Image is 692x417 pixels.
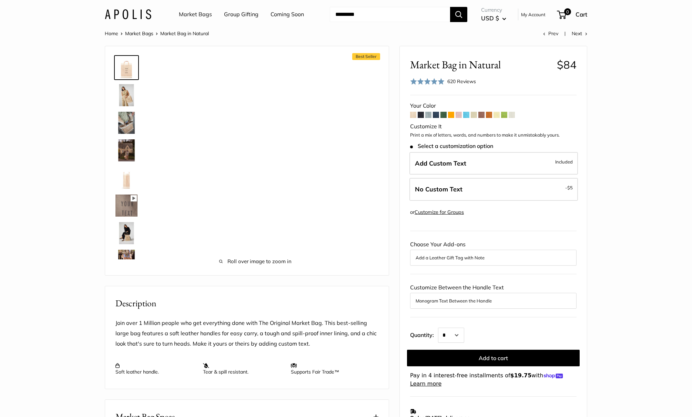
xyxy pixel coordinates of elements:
span: Market Bag in Natural [160,30,209,37]
span: Market Bag in Natural [410,58,552,71]
p: Soft leather handle. [115,363,196,375]
a: Market Bags [125,30,153,37]
img: Market Bag in Natural [115,57,138,79]
span: Best Seller [352,53,380,60]
a: Customize for Groups [415,209,464,215]
button: Add a Leather Gift Tag with Note [416,254,571,262]
a: Market Bag in Natural [114,193,139,218]
a: My Account [521,10,546,19]
span: Select a customization option [410,143,493,149]
span: $5 [567,185,573,190]
img: Market Bag in Natural [115,84,138,106]
span: USD $ [481,14,499,22]
span: Add Custom Text [415,159,466,167]
a: Home [105,30,118,37]
button: Add to cart [407,350,580,366]
span: No Custom Text [415,185,462,193]
span: Cart [576,11,587,18]
a: Market Bag in Natural [114,248,139,273]
a: Coming Soon [271,9,304,20]
img: Market Bag in Natural [115,250,138,272]
p: Print a mix of letters, words, and numbers to make it unmistakably yours. [410,132,577,139]
a: Market Bag in Natural [114,55,139,80]
a: Market Bag in Natural [114,221,139,246]
label: Quantity: [410,326,438,343]
img: Market Bag in Natural [115,139,138,161]
button: Monogram Text Between the Handle [416,297,571,305]
p: Supports Fair Trade™ [291,363,372,375]
a: Market Bag in Natural [114,138,139,163]
label: Leave Blank [409,178,578,201]
span: - [565,183,573,192]
a: Next [572,30,587,37]
div: Customize It [410,121,577,132]
span: Included [555,158,573,166]
span: Currency [481,5,506,15]
span: $84 [557,58,577,71]
a: Market Bags [179,9,212,20]
a: Market Bag in Natural [114,83,139,108]
label: Add Custom Text [409,152,578,175]
img: Apolis [105,9,151,19]
span: Roll over image to zoom in [160,257,350,266]
nav: Breadcrumb [105,29,209,38]
button: Search [450,7,467,22]
button: USD $ [481,13,506,24]
img: Market Bag in Natural [115,222,138,244]
a: description_13" wide, 18" high, 8" deep; handles: 3.5" [114,166,139,190]
div: or [410,208,464,217]
img: Market Bag in Natural [115,195,138,217]
span: 0 [564,8,571,15]
p: Tear & spill resistant. [203,363,284,375]
a: Group Gifting [224,9,258,20]
img: Market Bag in Natural [115,112,138,134]
span: 620 Reviews [447,78,476,85]
a: 0 Cart [558,9,587,20]
a: Market Bag in Natural [114,110,139,135]
div: Your Color [410,101,577,111]
input: Search... [330,7,450,22]
div: Choose Your Add-ons [410,239,577,266]
img: description_13" wide, 18" high, 8" deep; handles: 3.5" [115,167,138,189]
h2: Description [115,297,378,310]
a: Prev [543,30,558,37]
p: Join over 1 Million people who get everything done with The Original Market Bag. This best-sellin... [115,318,378,349]
div: Customize Between the Handle Text [410,282,577,309]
